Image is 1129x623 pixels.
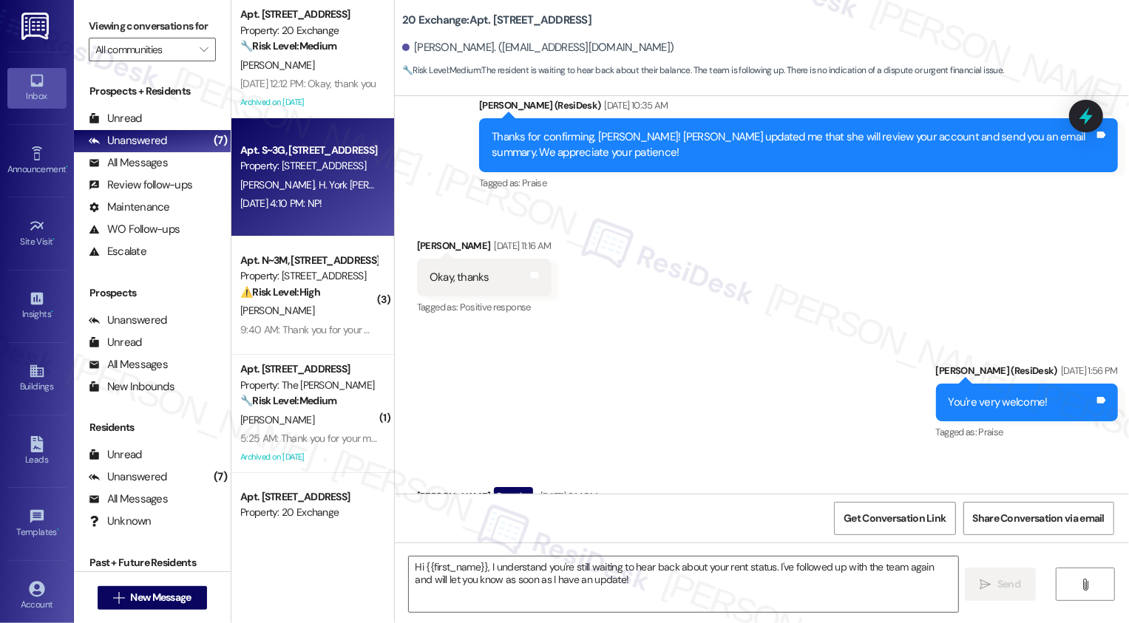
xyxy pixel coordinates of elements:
div: Property: The [PERSON_NAME] [240,378,377,393]
div: Unanswered [89,133,167,149]
div: [DATE] 9:14 PM [537,488,597,504]
div: Prospects [74,285,231,301]
span: • [66,162,68,172]
div: Apt. S~3G, [STREET_ADDRESS] [240,143,377,158]
div: [DATE] 4:10 PM: NP! [240,197,322,210]
span: • [53,234,55,245]
div: Okay, thanks [430,270,489,285]
span: [PERSON_NAME] [240,58,314,72]
button: Get Conversation Link [834,502,955,535]
div: Question [494,487,533,505]
span: Praise [979,426,1003,438]
span: [PERSON_NAME] [240,304,314,317]
div: WO Follow-ups [89,222,180,237]
div: New Inbounds [89,379,174,395]
span: Get Conversation Link [844,511,946,526]
button: Share Conversation via email [963,502,1114,535]
span: H. York [PERSON_NAME] [318,178,427,191]
div: Unread [89,111,142,126]
div: Property: [STREET_ADDRESS] [240,158,377,174]
div: [DATE] 1:56 PM [1057,363,1118,378]
span: [PERSON_NAME] [240,178,319,191]
div: Property: 20 Exchange [240,505,377,520]
strong: 🔧 Risk Level: Medium [402,64,481,76]
i:  [980,579,991,590]
span: Praise [522,177,546,189]
i:  [1080,579,1091,590]
div: Property: 20 Exchange [240,23,377,38]
div: All Messages [89,491,168,507]
div: [PERSON_NAME] [417,238,552,259]
label: Viewing conversations for [89,15,216,38]
div: [PERSON_NAME]. ([EMAIL_ADDRESS][DOMAIN_NAME]) [402,40,674,55]
a: Site Visit • [7,214,67,253]
div: Maintenance [89,200,170,215]
div: Prospects + Residents [74,84,231,99]
span: Send [997,576,1020,592]
strong: ⚠️ Risk Level: High [240,285,320,299]
b: 20 Exchange: Apt. [STREET_ADDRESS] [402,13,591,28]
span: : The resident is waiting to hear back about their balance. The team is following up. There is no... [402,63,1004,78]
a: Buildings [7,358,67,398]
div: Unread [89,447,142,463]
div: All Messages [89,357,168,372]
div: You're very welcome! [949,395,1048,410]
a: Inbox [7,68,67,108]
div: Unanswered [89,469,167,485]
div: Archived on [DATE] [239,448,379,466]
div: Residents [74,420,231,435]
div: [PERSON_NAME] (ResiDesk) [936,363,1118,384]
div: Unanswered [89,313,167,328]
span: [PERSON_NAME] [240,413,314,426]
a: Leads [7,432,67,471]
strong: 🔧 Risk Level: Medium [240,394,336,407]
div: Apt. [STREET_ADDRESS] [240,361,377,377]
div: [DATE] 12:12 PM: Okay, thank you [240,77,376,90]
i:  [113,592,124,604]
div: Tagged as: [417,296,552,318]
span: New Message [130,590,191,605]
span: • [57,525,59,535]
div: Property: [STREET_ADDRESS] [240,268,377,284]
div: [PERSON_NAME] (ResiDesk) [479,98,1118,118]
textarea: Hi {{first_name}}, I understand you're still waiting to hear back about your rent status. I've fo... [409,556,958,612]
i:  [200,44,208,55]
div: (7) [210,129,231,152]
a: Insights • [7,286,67,326]
div: [DATE] 11:16 AM [490,238,551,253]
button: New Message [98,586,207,610]
div: Tagged as: [479,172,1118,194]
div: Apt. [STREET_ADDRESS] [240,7,377,22]
a: Templates • [7,504,67,544]
div: Review follow-ups [89,177,192,193]
div: (7) [210,466,231,488]
span: Share Conversation via email [973,511,1105,526]
div: All Messages [89,155,168,171]
div: Thanks for confirming, [PERSON_NAME]! [PERSON_NAME] updated me that she will review your account ... [492,129,1094,161]
input: All communities [95,38,192,61]
img: ResiDesk Logo [21,13,52,40]
span: Positive response [460,301,531,313]
div: Past + Future Residents [74,555,231,571]
div: Archived on [DATE] [239,93,379,112]
div: Escalate [89,244,146,259]
div: Unread [89,335,142,350]
button: Send [965,568,1037,601]
div: Tagged as: [936,421,1118,443]
div: Unknown [89,514,152,529]
a: Account [7,576,67,616]
div: Apt. [STREET_ADDRESS] [240,489,377,505]
div: [DATE] 10:35 AM [601,98,668,113]
div: Apt. N~3M, [STREET_ADDRESS] [240,253,377,268]
div: [PERSON_NAME] [417,487,1056,511]
strong: 🔧 Risk Level: Medium [240,39,336,52]
span: • [51,307,53,317]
